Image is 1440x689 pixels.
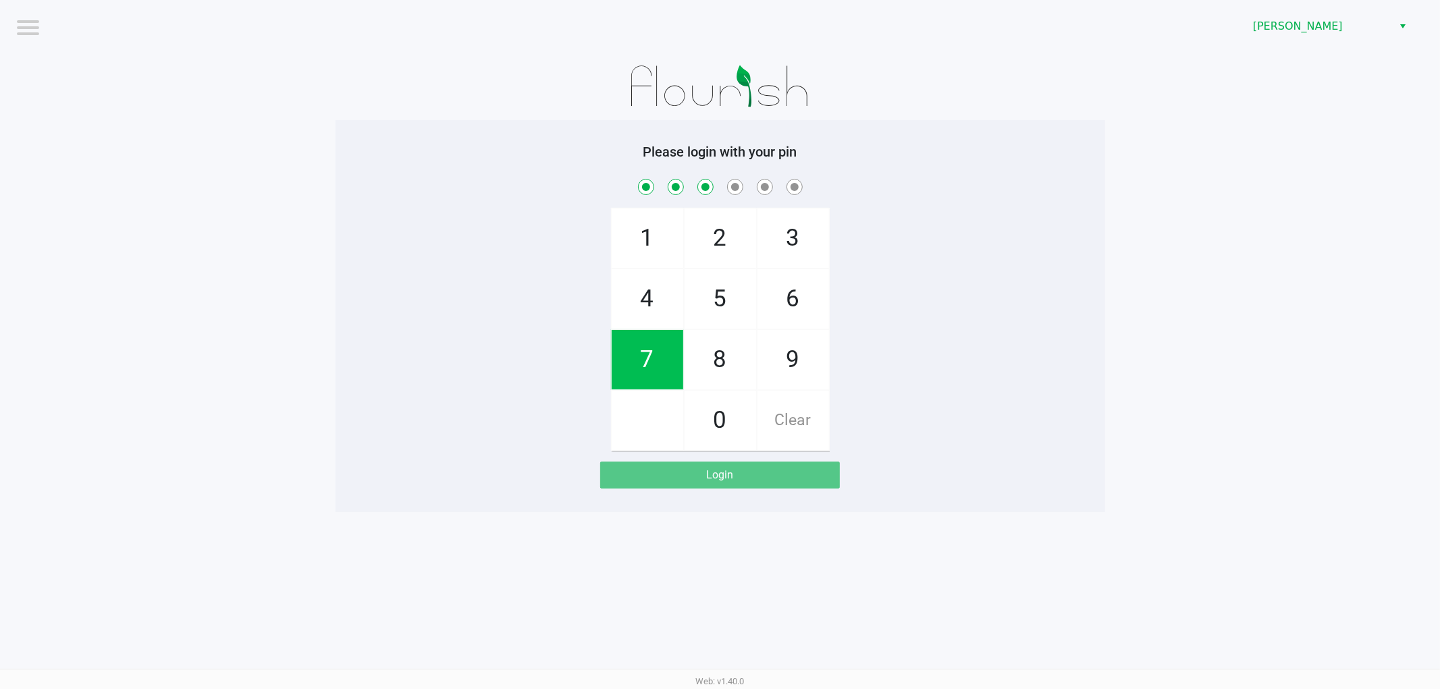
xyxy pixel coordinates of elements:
[757,209,829,268] span: 3
[757,391,829,450] span: Clear
[612,330,683,389] span: 7
[685,269,756,329] span: 5
[612,269,683,329] span: 4
[685,209,756,268] span: 2
[757,269,829,329] span: 6
[612,209,683,268] span: 1
[685,391,756,450] span: 0
[696,676,745,686] span: Web: v1.40.0
[1393,14,1412,38] button: Select
[1253,18,1385,34] span: [PERSON_NAME]
[346,144,1095,160] h5: Please login with your pin
[757,330,829,389] span: 9
[685,330,756,389] span: 8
